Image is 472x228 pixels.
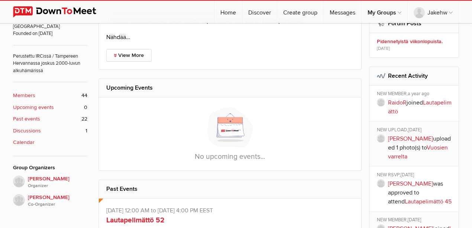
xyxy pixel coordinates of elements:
[13,127,41,135] b: Discussions
[388,180,433,187] a: [PERSON_NAME]
[377,67,452,85] h2: Recent Activity
[84,103,87,112] span: 0
[106,33,354,42] p: Nähdää…
[377,217,454,224] div: NEW MEMBER,
[13,138,35,147] b: Calendar
[377,45,390,52] span: [DATE]
[408,1,459,23] a: Jakehw
[13,91,35,100] b: Members
[388,98,454,116] p: joined
[277,1,323,23] a: Create group
[13,176,25,187] img: Ville Vehviläinen
[388,99,407,106] a: RaidoR
[28,183,87,189] i: Organizer
[81,91,87,100] span: 44
[405,198,452,205] a: Lautapelimättö 45
[28,193,87,208] span: [PERSON_NAME]
[242,1,277,23] a: Discover
[388,135,433,142] a: [PERSON_NAME]
[377,38,454,45] b: Pidennetyistä viikonlopuista.
[13,45,87,74] span: Perustettu IRCissä / Tampereen Hervannassa joskus 2000-luvun alkuhämärissä
[362,1,407,23] a: My Groups
[408,217,421,223] span: [DATE]
[388,99,452,115] a: Lautapelimättö
[13,115,40,123] b: Past events
[28,201,87,208] i: Co-Organizer
[13,176,87,190] a: [PERSON_NAME]Organizer
[408,91,429,97] span: a year ago
[377,127,454,134] div: NEW UPLOAD,
[388,134,454,161] p: uploaded 1 photo(s) to
[13,115,87,123] a: Past events 22
[13,103,87,112] a: Upcoming events 0
[28,175,87,190] span: [PERSON_NAME]
[106,49,152,62] a: View More
[13,138,87,147] a: Calendar
[388,20,421,27] a: Forum Posts
[13,194,25,206] img: Markus Heikkilä
[369,33,459,57] a: Pidennetyistä viikonlopuista. [DATE]
[81,115,87,123] span: 22
[408,127,421,133] span: [DATE]
[13,127,87,135] a: Discussions 1
[13,190,87,208] a: [PERSON_NAME]Co-Organizer
[106,180,354,198] h2: Past Events
[377,91,454,98] div: NEW MEMBER,
[13,164,87,172] div: Group Organizers
[13,103,54,112] b: Upcoming events
[13,91,87,100] a: Members 44
[13,30,87,37] span: Founded on [DATE]
[106,206,354,215] p: [DATE] 12:00 AM to [DATE] 4:00 PM EEST
[377,172,454,179] div: NEW RSVP,
[214,1,242,23] a: Home
[401,172,414,178] span: [DATE]
[324,1,361,23] a: Messages
[106,216,165,225] a: Lautapelimättö 52
[388,144,448,160] a: Vuosien varrelta
[388,179,454,206] p: was approved to attend
[85,127,87,135] span: 1
[106,79,354,97] h2: Upcoming Events
[99,97,361,171] div: No upcoming events...
[13,6,108,17] img: DownToMeet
